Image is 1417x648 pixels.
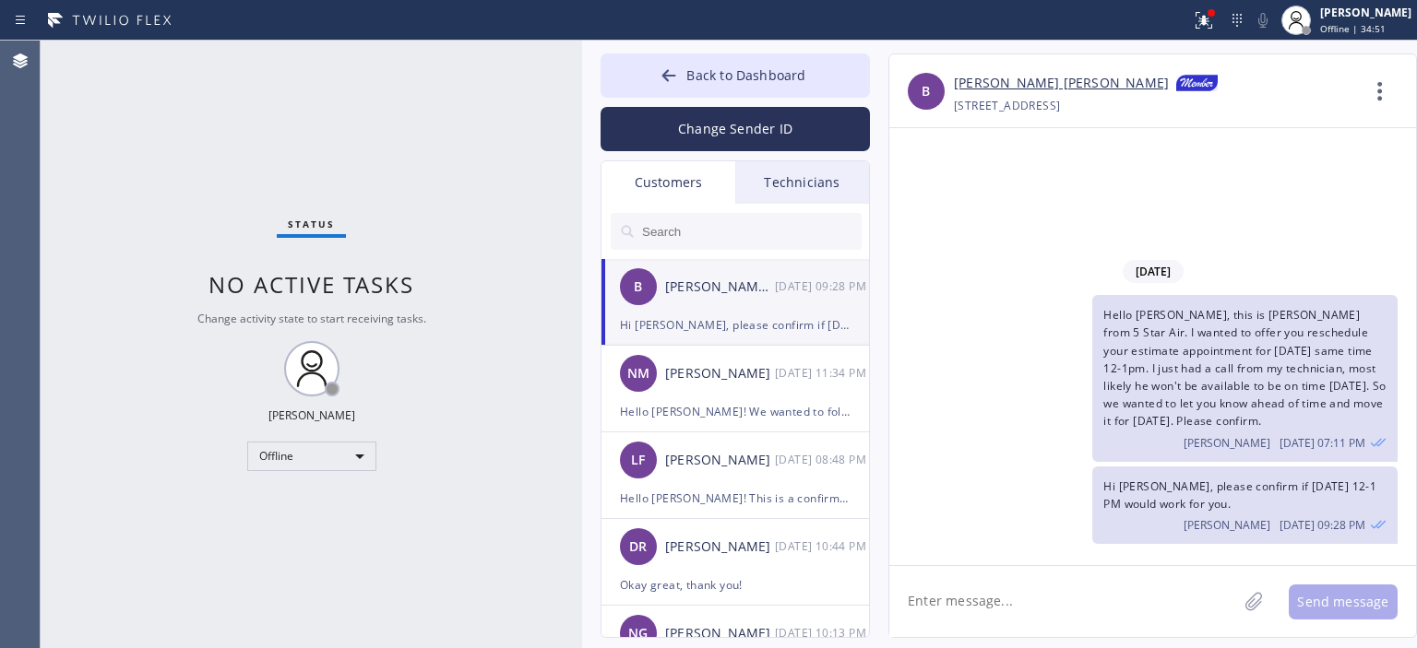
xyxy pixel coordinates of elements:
div: 10/02/2025 9:11 AM [1092,295,1398,461]
div: [STREET_ADDRESS] [954,95,1060,116]
span: [DATE] [1123,260,1184,283]
div: 10/01/2025 9:34 AM [775,362,871,383]
div: [PERSON_NAME] [268,407,355,423]
div: [PERSON_NAME] [1320,5,1411,20]
span: B [634,277,642,298]
div: 09/30/2025 9:48 AM [775,449,871,470]
button: Mute [1250,7,1276,33]
span: [PERSON_NAME] [1184,435,1270,451]
input: Search [640,213,862,250]
a: [PERSON_NAME] [PERSON_NAME] [954,73,1169,95]
div: Hello [PERSON_NAME]! This is a confirmation for your Air Duct Service appointment [DATE]. Just a ... [620,488,851,509]
span: No active tasks [208,269,414,300]
div: [PERSON_NAME] [665,623,775,644]
span: B [922,81,930,102]
div: 09/29/2025 9:13 AM [775,622,871,643]
span: NG [628,623,648,644]
div: [PERSON_NAME] [665,363,775,384]
button: Back to Dashboard [601,53,870,98]
div: 10/02/2025 9:28 AM [775,276,871,297]
span: Change activity state to start receiving tasks. [197,311,426,326]
span: [DATE] 09:28 PM [1280,517,1365,533]
div: Hi [PERSON_NAME], please confirm if [DATE] 12-1 PM would work for you. [620,314,851,336]
span: Status [288,218,335,230]
div: 09/29/2025 9:44 AM [775,536,871,557]
div: Hello [PERSON_NAME]! We wanted to follow up on Air Ducts Cleaning estimate our technician left an... [620,401,851,422]
div: Offline [247,442,376,471]
span: NM [627,363,649,384]
div: [PERSON_NAME] [665,450,775,471]
span: DR [629,536,647,558]
span: [PERSON_NAME] [1184,517,1270,533]
span: Offline | 34:51 [1320,22,1386,35]
div: Customers [601,161,735,204]
div: 10/02/2025 9:28 AM [1092,466,1398,544]
div: [PERSON_NAME] [665,536,775,558]
button: Send message [1289,584,1398,619]
div: Okay great, thank you! [620,574,851,595]
span: [DATE] 07:11 PM [1280,435,1365,451]
span: Back to Dashboard [686,66,805,84]
span: LF [631,450,645,471]
div: Technicians [735,161,869,204]
span: Hello [PERSON_NAME], this is [PERSON_NAME] from 5 Star Air. I wanted to offer you reschedule your... [1103,307,1386,429]
div: [PERSON_NAME] [PERSON_NAME] [665,277,775,298]
button: Change Sender ID [601,107,870,151]
span: Hi [PERSON_NAME], please confirm if [DATE] 12-1 PM would work for you. [1103,478,1376,512]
